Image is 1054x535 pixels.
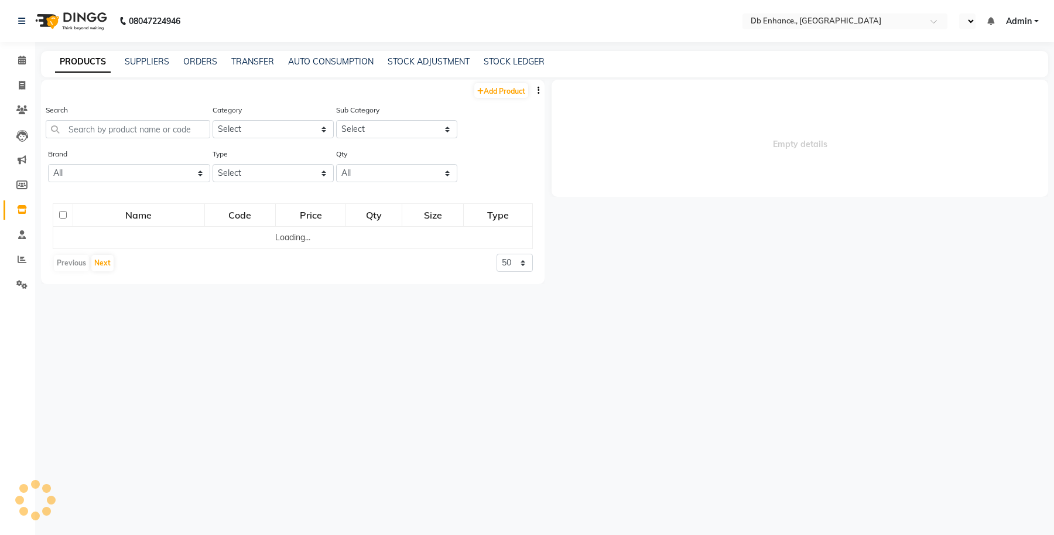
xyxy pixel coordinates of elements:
input: Search by product name or code [46,120,210,138]
a: PRODUCTS [55,52,111,73]
a: TRANSFER [231,56,274,67]
div: Price [276,205,345,226]
label: Sub Category [336,105,379,115]
a: STOCK ADJUSTMENT [388,56,470,67]
a: SUPPLIERS [125,56,169,67]
a: Add Product [474,83,528,98]
a: ORDERS [183,56,217,67]
label: Search [46,105,68,115]
label: Brand [48,149,67,159]
img: logo [30,5,110,38]
div: Qty [347,205,402,226]
span: Empty details [552,80,1048,197]
div: Code [206,205,275,226]
a: AUTO CONSUMPTION [288,56,374,67]
b: 08047224946 [129,5,180,38]
button: Next [91,255,114,271]
div: Size [403,205,463,226]
td: Loading... [53,227,533,249]
div: Name [74,205,204,226]
label: Type [213,149,228,159]
label: Qty [336,149,347,159]
span: Admin [1006,15,1032,28]
div: Type [464,205,532,226]
label: Category [213,105,242,115]
a: STOCK LEDGER [484,56,545,67]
